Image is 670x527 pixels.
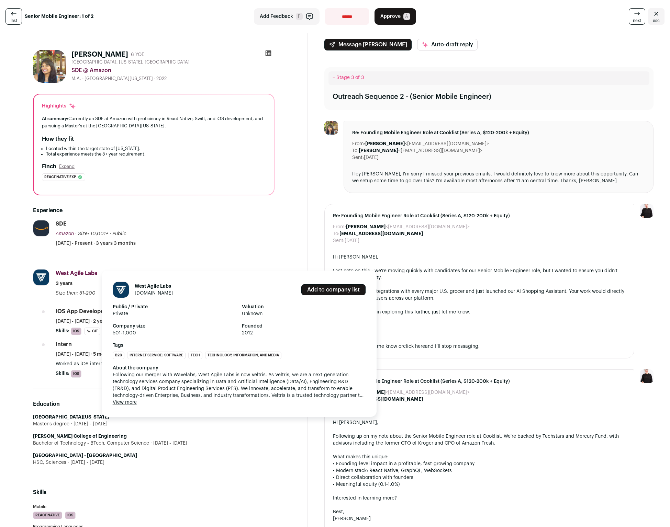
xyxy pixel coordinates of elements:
div: iOS App Developer [56,308,106,315]
a: Close [648,8,665,25]
div: Hey [PERSON_NAME], I'm sorry I missed your previous emails. I would definitely love to know more ... [352,171,645,184]
strong: [GEOGRAPHIC_DATA][US_STATE] [33,415,109,420]
span: Stage 3 of 3 [336,75,364,80]
dd: [DATE] [364,154,379,161]
strong: Company size [113,323,236,330]
div: M.A. - [GEOGRAPHIC_DATA][US_STATE] - 2022 [71,76,275,81]
dd: <[EMAIL_ADDRESS][DOMAIN_NAME]> [346,389,470,396]
a: next [629,8,645,25]
div: 6 YOE [131,51,144,58]
dd: <[EMAIL_ADDRESS][DOMAIN_NAME]> [365,140,489,147]
span: West Agile Labs [56,271,97,276]
span: [DATE] - [DATE] [66,459,104,466]
dt: From: [352,140,365,147]
b: [PERSON_NAME] [365,141,405,146]
li: iOS [71,370,81,378]
span: Following our merger with Wavelabs, West Agile Labs is now Veltris. As Veltris, we are a next-gen... [113,371,366,399]
span: A [403,13,410,20]
span: [DATE] - [DATE] · 2 years 8 months [56,318,133,325]
span: Re: Founding Mobile Engineer Role at Cooklist (Series A, $120-200k + Equity) [352,129,645,136]
span: 501-1,000 [113,330,236,336]
dt: To: [333,230,339,237]
dt: To: [352,147,359,154]
span: Re: Founding Mobile Engineer Role at Cooklist (Series A, $120-200k + Equity) [333,213,626,219]
dt: Sent: [352,154,364,161]
h2: Skills [33,488,275,496]
span: · Size: 10,001+ [75,231,108,236]
div: About the company [113,365,366,371]
h1: [PERSON_NAME] [71,50,128,59]
button: Approve A [375,8,416,25]
span: [DATE] - Present · 3 years 3 months [56,240,136,247]
b: [EMAIL_ADDRESS][DOMAIN_NAME] [339,231,423,236]
span: [DATE] - [DATE] · 5 months · Intern [56,351,132,358]
img: 79d6c010811223998e0dbd0e4e6e11caa013ab70d92c38695e971ede5b286fbe.jpg [113,282,129,298]
span: Skills: [56,328,69,334]
button: Expand [59,164,75,169]
dd: [DATE] [345,237,359,244]
h2: How they fit [42,135,74,143]
span: next [633,18,641,23]
li: Tech [188,352,202,359]
strong: Senior Mobile Engineer: 1 of 2 [25,13,93,20]
span: Private [113,310,236,317]
li: Git [84,328,100,335]
span: [DATE] - [DATE] [69,421,108,427]
h2: Experience [33,206,275,215]
button: Auto-draft reply [417,39,478,50]
div: SDE [56,220,67,228]
img: f4e01ee009db46caf07c5a52b75a8ce690d642809da087eec44d9f258c150251.jpg [324,121,338,135]
li: Total experience meets the 5+ year requirement. [46,151,266,157]
li: iOS [71,328,81,335]
h2: Education [33,400,275,408]
h3: Mobile [33,505,275,509]
li: iOS [65,512,76,519]
div: SDE @ Amazon [71,66,275,75]
img: 79d6c010811223998e0dbd0e4e6e11caa013ab70d92c38695e971ede5b286fbe.jpg [33,270,49,285]
img: 9240684-medium_jpg [640,369,654,383]
div: Master's degree [33,421,275,427]
span: [DATE] - [DATE] [149,440,187,447]
dd: <[EMAIL_ADDRESS][DOMAIN_NAME]> [346,224,470,230]
span: Public [112,231,126,236]
span: Size then: 51-200 [56,291,96,296]
div: Hi [PERSON_NAME], Last note on this - we're moving quickly with candidates for our Senior Mobile ... [333,254,626,350]
strong: Public / Private [113,303,236,310]
dt: From: [333,224,346,230]
b: [EMAIL_ADDRESS][DOMAIN_NAME] [339,397,423,402]
a: click here [403,344,425,349]
button: Add Feedback F [254,8,320,25]
span: · [110,230,111,237]
p: Worked as iOS intern. [56,360,275,367]
h2: Finch [42,162,56,171]
div: Currently an SDE at Amazon with proficiency in React Native, Swift, and iOS development, and purs... [42,115,266,129]
img: e36df5e125c6fb2c61edd5a0d3955424ed50ce57e60c515fc8d516ef803e31c7.jpg [33,220,49,236]
span: React native exp [44,174,76,181]
strong: [PERSON_NAME] College of Engineering [33,434,127,439]
span: AI summary: [42,116,68,121]
img: 9240684-medium_jpg [640,204,654,218]
span: Re: Founding Mobile Engineer Role at Cooklist (Series A, $120-200k + Equity) [333,378,626,385]
dt: Sent: [333,237,345,244]
span: Skills: [56,370,69,377]
button: Message [PERSON_NAME] [324,39,412,50]
a: last [5,8,22,25]
span: Unknown [242,310,366,317]
b: [PERSON_NAME] [359,148,398,153]
strong: Founded [242,323,366,330]
span: 3 years [56,280,72,287]
span: F [296,13,303,20]
span: Amazon [56,231,74,236]
span: 2012 [242,330,366,336]
div: Highlights [42,103,76,110]
strong: Tags [113,342,366,349]
span: Add Feedback [260,13,293,20]
li: Technology, Information, and Media [205,352,281,359]
strong: [GEOGRAPHIC_DATA] - [GEOGRAPHIC_DATA] [33,453,137,458]
img: f4e01ee009db46caf07c5a52b75a8ce690d642809da087eec44d9f258c150251.jpg [33,50,66,83]
span: Approve [380,13,401,20]
a: [DOMAIN_NAME] [135,291,173,296]
li: Located within the target state of [US_STATE]. [46,146,266,151]
span: esc [653,18,660,23]
h1: West Agile Labs [135,283,173,290]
